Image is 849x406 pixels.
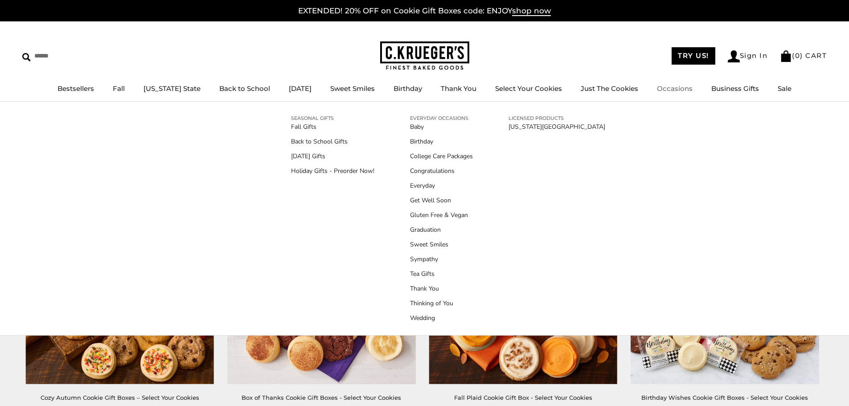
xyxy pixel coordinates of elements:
a: Just The Cookies [581,84,638,93]
a: Back to School Gifts [291,137,374,146]
a: Tea Gifts [410,269,473,279]
a: [DATE] [289,84,312,93]
a: Bestsellers [57,84,94,93]
a: Birthday [410,137,473,146]
a: Wedding [410,313,473,323]
a: Cozy Autumn Cookie Gift Boxes – Select Your Cookies [41,394,199,401]
a: Holiday Gifts - Preorder Now! [291,166,374,176]
a: Business Gifts [711,84,759,93]
a: Birthday [394,84,422,93]
iframe: Sign Up via Text for Offers [7,372,92,399]
input: Search [22,49,128,63]
img: Bag [780,50,792,62]
a: Occasions [657,84,693,93]
a: (0) CART [780,51,827,60]
a: LICENSED PRODUCTS [509,114,605,122]
a: Baby [410,122,473,131]
a: Fall [113,84,125,93]
img: C.KRUEGER'S [380,41,469,70]
a: [US_STATE] State [144,84,201,93]
a: Thinking of You [410,299,473,308]
a: Sweet Smiles [330,84,375,93]
a: EXTENDED! 20% OFF on Cookie Gift Boxes code: ENJOYshop now [298,6,551,16]
span: shop now [512,6,551,16]
a: Sign In [728,50,768,62]
a: Sweet Smiles [410,240,473,249]
a: Sympathy [410,254,473,264]
a: Box of Thanks Cookie Gift Boxes - Select Your Cookies [242,394,401,401]
a: Fall Gifts [291,122,374,131]
span: 0 [795,51,800,60]
img: Account [728,50,740,62]
a: Select Your Cookies [495,84,562,93]
a: Thank You [410,284,473,293]
a: SEASONAL GIFTS [291,114,374,122]
a: Everyday [410,181,473,190]
a: Gluten Free & Vegan [410,210,473,220]
img: Search [22,53,31,62]
a: Congratulations [410,166,473,176]
a: EVERYDAY OCCASIONS [410,114,473,122]
a: Thank You [441,84,476,93]
a: Get Well Soon [410,196,473,205]
a: College Care Packages [410,152,473,161]
a: TRY US! [672,47,715,65]
a: Birthday Wishes Cookie Gift Boxes - Select Your Cookies [641,394,808,401]
a: Sale [778,84,792,93]
a: [DATE] Gifts [291,152,374,161]
a: Graduation [410,225,473,234]
a: [US_STATE][GEOGRAPHIC_DATA] [509,122,605,131]
a: Back to School [219,84,270,93]
a: Fall Plaid Cookie Gift Box - Select Your Cookies [454,394,592,401]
